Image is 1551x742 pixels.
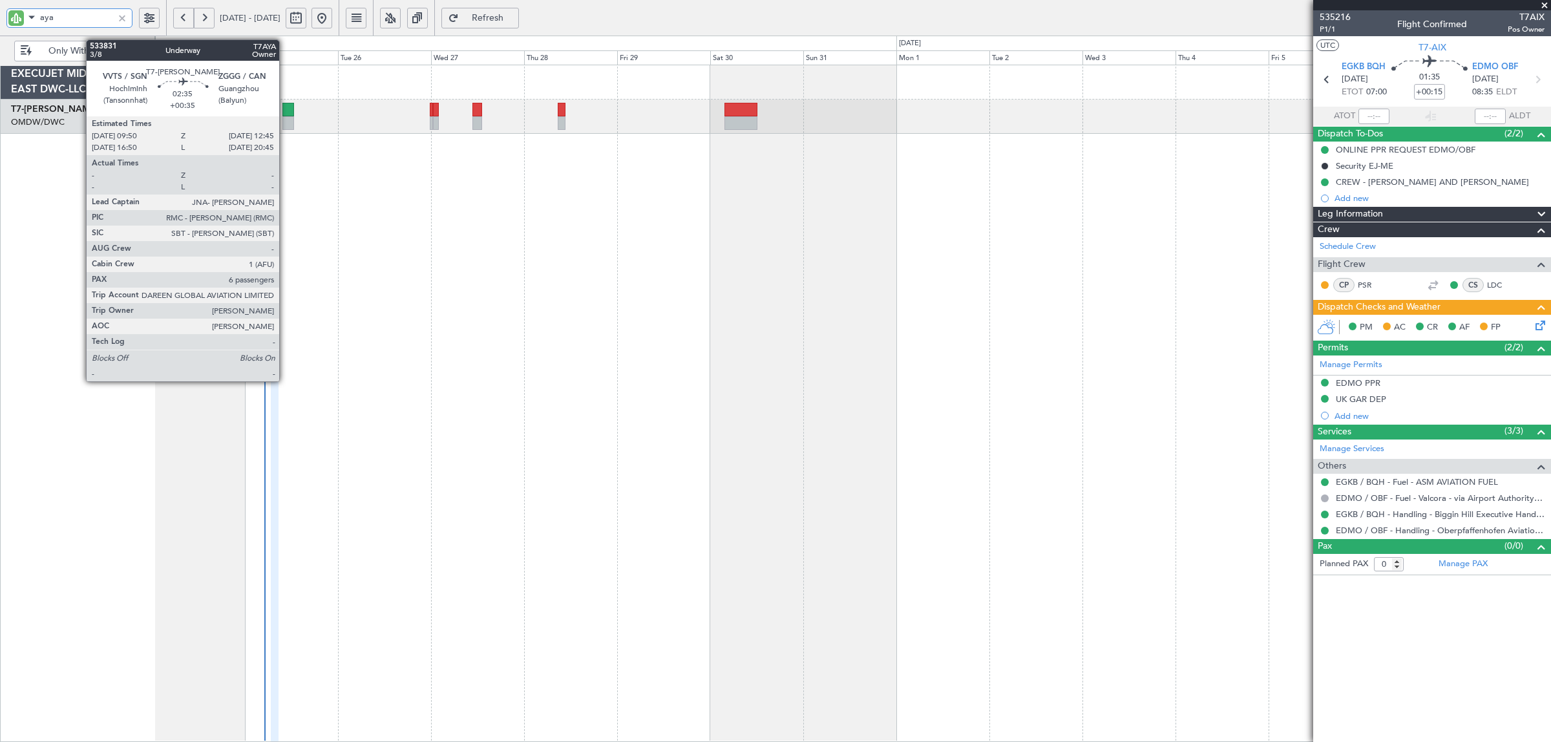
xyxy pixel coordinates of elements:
[1333,278,1355,292] div: CP
[803,50,896,66] div: Sun 31
[1496,86,1517,99] span: ELDT
[1335,193,1545,204] div: Add new
[1342,86,1363,99] span: ETOT
[1397,17,1467,31] div: Flight Confirmed
[1334,110,1355,123] span: ATOT
[1462,278,1484,292] div: CS
[1336,377,1380,388] div: EDMO PPR
[1508,24,1545,35] span: Pos Owner
[158,38,180,49] div: [DATE]
[1320,359,1382,372] a: Manage Permits
[1318,207,1383,222] span: Leg Information
[524,50,617,66] div: Thu 28
[441,8,519,28] button: Refresh
[34,47,136,56] span: Only With Activity
[1419,41,1446,54] span: T7-AIX
[989,50,1082,66] div: Tue 2
[1439,558,1488,571] a: Manage PAX
[1504,127,1523,140] span: (2/2)
[1508,10,1545,24] span: T7AIX
[1504,424,1523,438] span: (3/3)
[40,8,113,27] input: A/C (Reg. or Type)
[1318,127,1383,142] span: Dispatch To-Dos
[1491,321,1501,334] span: FP
[1320,10,1351,24] span: 535216
[1472,86,1493,99] span: 08:35
[1427,321,1438,334] span: CR
[1320,443,1384,456] a: Manage Services
[152,50,245,66] div: Sun 24
[1336,394,1386,405] div: UK GAR DEP
[1269,50,1362,66] div: Fri 5
[1336,509,1545,520] a: EGKB / BQH - Handling - Biggin Hill Executive Handling EGKB / BQH
[1342,61,1386,74] span: EGKB BQH
[1472,61,1518,74] span: EDMO OBF
[11,105,99,114] span: T7-[PERSON_NAME]
[1360,321,1373,334] span: PM
[896,50,989,66] div: Mon 1
[1358,279,1387,291] a: PSR
[1336,525,1545,536] a: EDMO / OBF - Handling - Oberpfaffenhofen Aviation Service GmbH
[899,38,921,49] div: [DATE]
[1318,257,1366,272] span: Flight Crew
[1366,86,1387,99] span: 07:00
[710,50,803,66] div: Sat 30
[1487,279,1516,291] a: LDC
[220,12,280,24] span: [DATE] - [DATE]
[1176,50,1269,66] div: Thu 4
[1316,39,1339,51] button: UTC
[1336,176,1529,187] div: CREW - [PERSON_NAME] AND [PERSON_NAME]
[1336,160,1393,171] div: Security EJ-ME
[617,50,710,66] div: Fri 29
[1342,73,1368,86] span: [DATE]
[1318,341,1348,355] span: Permits
[245,50,338,66] div: Mon 25
[11,105,151,114] a: T7-[PERSON_NAME]Global 7500
[11,116,65,128] a: OMDW/DWC
[1459,321,1470,334] span: AF
[1419,71,1440,84] span: 01:35
[1472,73,1499,86] span: [DATE]
[1318,539,1332,554] span: Pax
[1318,222,1340,237] span: Crew
[1320,558,1368,571] label: Planned PAX
[461,14,514,23] span: Refresh
[1318,425,1351,440] span: Services
[1509,110,1530,123] span: ALDT
[1082,50,1176,66] div: Wed 3
[1358,109,1389,124] input: --:--
[1394,321,1406,334] span: AC
[1336,476,1498,487] a: EGKB / BQH - Fuel - ASM AVIATION FUEL
[431,50,524,66] div: Wed 27
[1320,240,1376,253] a: Schedule Crew
[1336,144,1475,155] div: ONLINE PPR REQUEST EDMO/OBF
[1320,24,1351,35] span: P1/1
[1336,493,1545,503] a: EDMO / OBF - Fuel - Valcora - via Airport Authority Intl EDMO / OBF
[1318,300,1440,315] span: Dispatch Checks and Weather
[14,41,140,61] button: Only With Activity
[1504,341,1523,354] span: (2/2)
[1504,539,1523,553] span: (0/0)
[338,50,431,66] div: Tue 26
[1335,410,1545,421] div: Add new
[1318,459,1346,474] span: Others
